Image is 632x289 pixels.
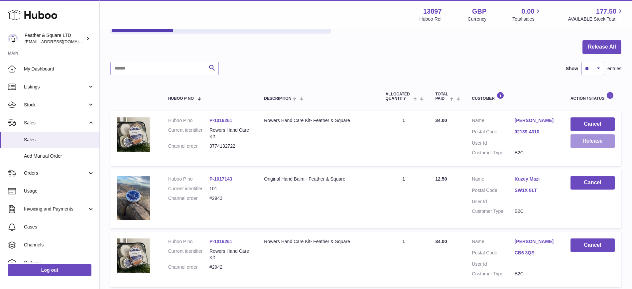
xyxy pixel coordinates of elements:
span: [EMAIL_ADDRESS][DOMAIN_NAME] [25,39,98,44]
img: il_fullxfull.5603997955_dj5x.jpg [117,117,150,152]
dd: B2C [515,150,557,156]
button: Cancel [570,176,615,190]
div: Huboo Ref [420,16,442,22]
dt: Current identifier [168,248,209,261]
a: P-1016261 [209,118,232,123]
span: Usage [24,188,94,194]
dd: 101 [209,186,251,192]
dd: B2C [515,271,557,277]
span: Cases [24,224,94,230]
dt: Postal Code [472,187,514,195]
a: Log out [8,264,91,276]
img: il_fullxfull.5603997955_dj5x.jpg [117,238,150,273]
a: SW1X 8LT [515,187,557,194]
dt: Channel order [168,264,209,270]
button: Cancel [570,238,615,252]
span: Invoicing and Payments [24,206,87,212]
dd: Rowers Hand Care Kit [209,127,251,140]
a: [PERSON_NAME] [515,117,557,124]
dt: Customer Type [472,208,514,215]
div: Currency [468,16,487,22]
span: Orders [24,170,87,176]
a: CB6 3QS [515,250,557,256]
div: Rowers Hand Care Kit- Feather & Square [264,117,372,124]
dd: 3774132722 [209,143,251,149]
span: 34.00 [435,118,447,123]
span: Stock [24,102,87,108]
dt: Postal Code [472,129,514,137]
span: 12.50 [435,176,447,182]
dt: Channel order [168,195,209,202]
span: 0.00 [522,7,535,16]
span: entries [607,66,621,72]
td: 1 [379,111,429,166]
strong: GBP [472,7,486,16]
span: Channels [24,242,94,248]
button: Release All [582,40,621,54]
dt: Huboo P no [168,117,209,124]
span: Sales [24,120,87,126]
label: Show [566,66,578,72]
dt: Name [472,176,514,184]
dt: Customer Type [472,150,514,156]
span: Total sales [512,16,542,22]
div: Rowers Hand Care Kit- Feather & Square [264,238,372,245]
dt: User Id [472,199,514,205]
a: 0.00 Total sales [512,7,542,22]
span: Sales [24,137,94,143]
dd: Rowers Hand Care Kit [209,248,251,261]
a: 177.50 AVAILABLE Stock Total [568,7,624,22]
span: 177.50 [596,7,616,16]
dt: Customer Type [472,271,514,277]
span: ALLOCATED Quantity [386,92,412,101]
dd: #2943 [209,195,251,202]
span: Settings [24,260,94,266]
span: My Dashboard [24,66,94,72]
a: P-1016261 [209,239,232,244]
a: 02139-4310 [515,129,557,135]
a: Kuzey Mazi [515,176,557,182]
dt: Huboo P no [168,238,209,245]
strong: 13897 [423,7,442,16]
dt: Postal Code [472,250,514,258]
dt: Current identifier [168,127,209,140]
dt: Channel order [168,143,209,149]
dt: Name [472,117,514,125]
span: Listings [24,84,87,90]
div: Action / Status [570,92,615,101]
dt: Name [472,238,514,246]
span: Add Manual Order [24,153,94,159]
td: 1 [379,232,429,287]
dt: Huboo P no [168,176,209,182]
span: Description [264,96,291,101]
button: Release [570,134,615,148]
div: Customer [472,92,557,101]
dd: B2C [515,208,557,215]
img: feathernsquare@gmail.com [8,34,18,44]
span: 34.00 [435,239,447,244]
div: Original Hand Balm - Feather & Square [264,176,372,182]
span: AVAILABLE Stock Total [568,16,624,22]
span: Huboo P no [168,96,194,101]
dt: Current identifier [168,186,209,192]
img: il_fullxfull.5545322717_sv0z.jpg [117,176,150,220]
a: [PERSON_NAME] [515,238,557,245]
button: Cancel [570,117,615,131]
a: P-1017143 [209,176,232,182]
span: Total paid [435,92,448,101]
td: 1 [379,169,429,228]
dt: User Id [472,140,514,146]
dt: User Id [472,261,514,267]
dd: #2942 [209,264,251,270]
div: Feather & Square LTD [25,32,84,45]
